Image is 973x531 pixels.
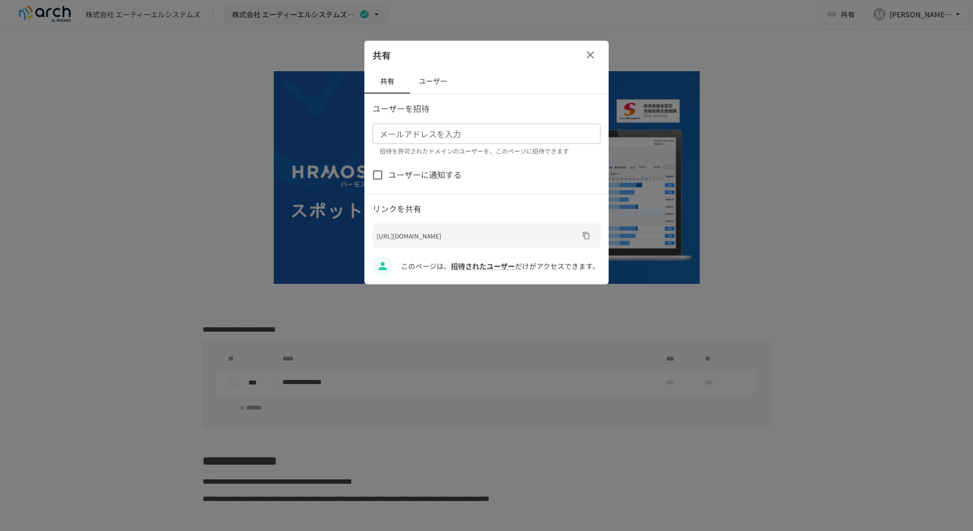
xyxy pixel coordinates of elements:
button: URLをコピー [578,227,594,244]
p: ユーザーを招待 [373,102,600,115]
button: 共有 [364,69,410,94]
p: 招待を許可されたドメインのユーザーを、このページに招待できます [380,146,593,156]
button: ユーザー [410,69,456,94]
p: このページは、 だけがアクセスできます。 [401,260,600,272]
div: 共有 [364,41,609,69]
a: 招待されたユーザー [451,261,515,271]
p: リンクを共有 [373,202,600,216]
span: ユーザーに通知する [388,168,462,182]
p: [URL][DOMAIN_NAME] [377,231,578,241]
